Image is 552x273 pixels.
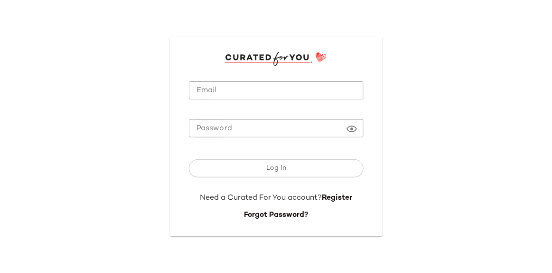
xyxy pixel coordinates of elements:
[225,52,327,66] img: cfy_login_logo.DGdB1djN.svg
[200,194,322,202] span: Need a Curated For You account?
[244,211,308,219] a: Forgot Password?
[266,165,286,172] span: Log In
[189,159,364,177] button: Log In
[322,194,352,202] a: Register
